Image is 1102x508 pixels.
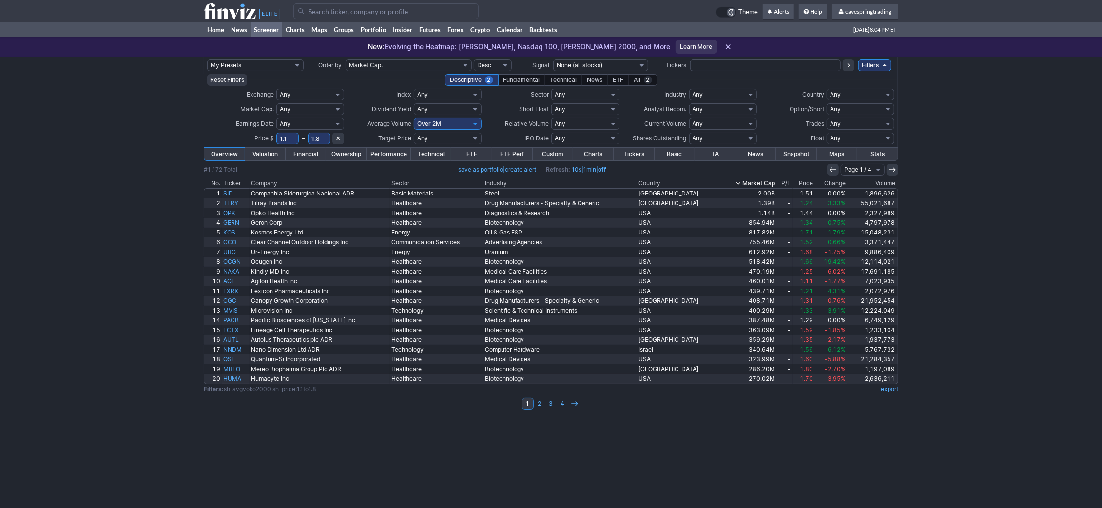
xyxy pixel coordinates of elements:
a: 6.12% [814,345,847,354]
a: 1.59 [793,325,815,335]
a: Companhia Siderurgica Nacional ADR [250,189,390,198]
a: - [776,286,793,296]
a: 6,749,129 [847,315,898,325]
a: Healthcare [390,198,483,208]
span: 1.25 [800,268,813,275]
a: - [776,237,793,247]
a: 2.00B [719,189,776,198]
a: Kindly MD Inc [250,267,390,276]
a: Stats [857,148,898,160]
a: Medical Care Facilities [483,267,638,276]
a: 17 [204,345,222,354]
a: Healthcare [390,364,483,374]
a: 387.48M [719,315,776,325]
a: 1.60 [793,354,815,364]
a: -5.88% [814,354,847,364]
a: 1.44 [793,208,815,218]
span: cavespringtrading [845,8,891,15]
span: 1.59 [800,326,813,333]
a: - [776,257,793,267]
a: - [776,364,793,374]
a: Home [204,22,228,37]
a: Technology [390,345,483,354]
a: URG [222,247,250,257]
span: -1.77% [825,277,846,285]
a: 2,327,989 [847,208,898,218]
a: 460.01M [719,276,776,286]
a: 8 [204,257,222,267]
a: - [776,345,793,354]
a: 10s [572,166,581,173]
span: 3.91% [828,307,846,314]
span: -2.17% [825,336,846,343]
a: ETF [451,148,492,160]
a: 10 [204,276,222,286]
a: Healthcare [390,218,483,228]
a: Geron Corp [250,218,390,228]
span: 1.35 [800,336,813,343]
a: 854.94M [719,218,776,228]
span: -0.76% [825,297,846,304]
a: -6.02% [814,267,847,276]
a: OPK [222,208,250,218]
a: 1.21 [793,286,815,296]
a: Crypto [467,22,493,37]
a: Maps [308,22,330,37]
a: Healthcare [390,335,483,345]
a: 9 [204,267,222,276]
a: 1.71 [793,228,815,237]
a: 1.11 [793,276,815,286]
a: 2 [204,198,222,208]
a: Performance [367,148,411,160]
span: 1.71 [800,229,813,236]
a: 286.20M [719,364,776,374]
a: LCTX [222,325,250,335]
a: SID [222,189,250,198]
span: 1.66 [800,258,813,265]
a: USA [637,237,719,247]
a: Technology [390,306,483,315]
a: -1.85% [814,325,847,335]
a: - [776,247,793,257]
a: 0.00% [814,189,847,198]
a: Ocugen Inc [250,257,390,267]
a: CGC [222,296,250,306]
a: Humacyte Inc [250,374,390,384]
a: 18 [204,354,222,364]
a: 16 [204,335,222,345]
a: 363.09M [719,325,776,335]
a: Healthcare [390,315,483,325]
a: 1.24 [793,198,815,208]
a: CCO [222,237,250,247]
a: LXRX [222,286,250,296]
a: Ownership [326,148,367,160]
a: 1.14B [719,208,776,218]
a: Theme [716,7,758,18]
a: 1,937,773 [847,335,898,345]
a: - [776,325,793,335]
a: 1.66 [793,257,815,267]
a: Help [799,4,827,20]
a: [GEOGRAPHIC_DATA] [637,296,719,306]
a: 55,021,687 [847,198,898,208]
a: Ur-Energy Inc [250,247,390,257]
a: Communication Services [390,237,483,247]
a: Healthcare [390,286,483,296]
a: create alert [505,166,536,173]
a: Healthcare [390,325,483,335]
a: 1.31 [793,296,815,306]
a: Charts [573,148,614,160]
a: 6 [204,237,222,247]
a: Healthcare [390,374,483,384]
a: 470.19M [719,267,776,276]
a: - [776,276,793,286]
a: 17,691,185 [847,267,898,276]
span: 4.31% [828,287,846,294]
a: 270.02M [719,374,776,384]
a: 4.31% [814,286,847,296]
a: - [776,296,793,306]
a: Forex [444,22,467,37]
a: 1.34 [793,218,815,228]
a: Biotechnology [483,364,638,374]
a: -1.77% [814,276,847,286]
